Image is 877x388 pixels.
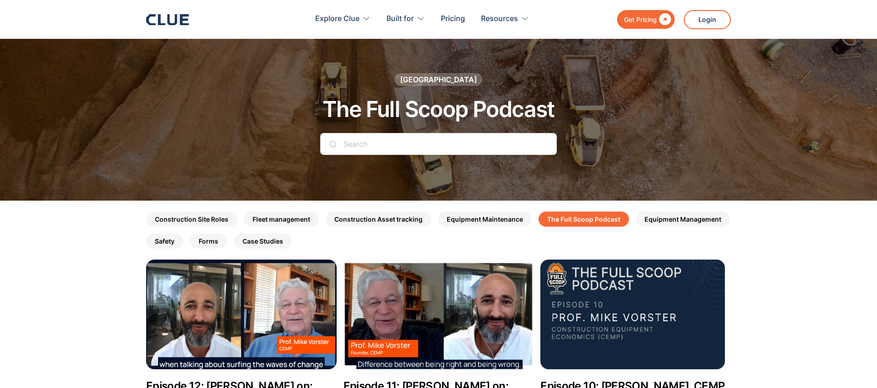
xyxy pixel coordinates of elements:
[315,5,359,33] div: Explore Clue
[481,5,518,33] div: Resources
[400,74,477,85] div: [GEOGRAPHIC_DATA]
[617,10,675,29] a: Get Pricing
[481,5,529,33] div: Resources
[438,212,532,227] a: Equipment Maintenance
[320,133,557,155] input: Search
[244,212,319,227] a: Fleet management
[190,234,227,249] a: Forms
[234,234,292,249] a: Case Studies
[146,234,183,249] a: Safety
[540,260,724,369] img: Episode 10: Professor Mike Vorster, CEMP
[539,212,629,227] a: The Full Scoop Podcast
[657,14,671,25] div: 
[315,5,370,33] div: Explore Clue
[343,260,534,369] img: Episode 11: Prof. Mike Vorster on: Safe Bets and Bold Moves: Mastering Decision-Making in Constru...
[386,5,414,33] div: Built for
[441,5,465,33] a: Pricing
[146,212,237,227] a: Construction Site Roles
[146,260,337,369] img: Episode 12: Prof. Mike Vorster on: Surfing the Waves of Change
[624,14,657,25] div: Get Pricing
[326,212,431,227] a: Construction Asset tracking
[684,10,731,29] a: Login
[386,5,425,33] div: Built for
[329,140,337,148] img: search icon
[636,212,730,227] a: Equipment Management
[322,97,555,122] h1: The Full Scoop Podcast
[320,133,557,164] form: Search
